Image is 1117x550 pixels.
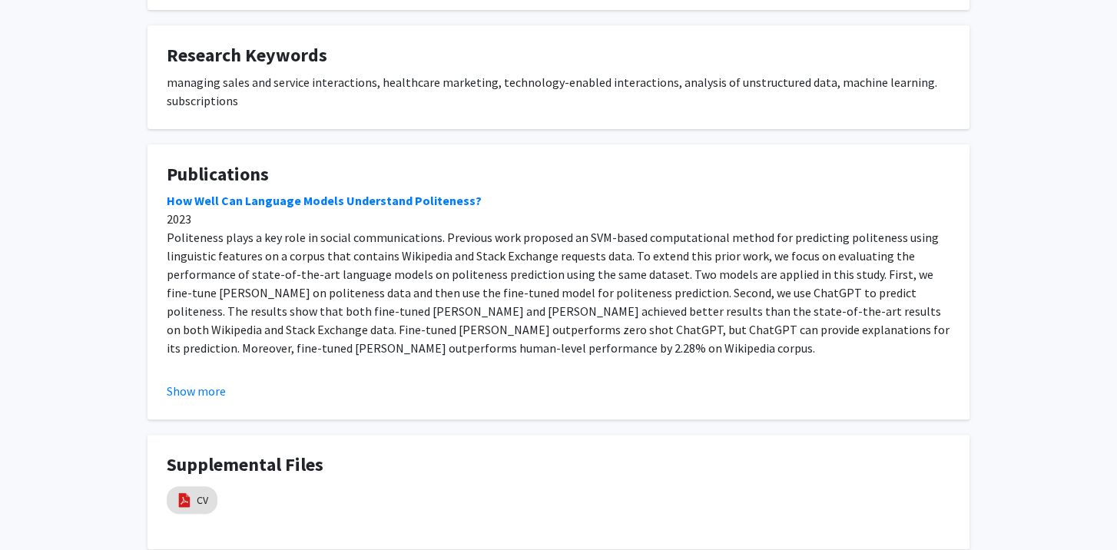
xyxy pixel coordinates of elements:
[167,454,950,476] h4: Supplemental Files
[12,303,267,538] iframe: Chat
[167,193,482,208] a: How Well Can Language Models Understand Politeness?
[167,45,950,67] h4: Research Keywords
[167,164,950,186] h4: Publications
[167,73,950,110] div: managing sales and service interactions, healthcare marketing, technology-enabled interactions, a...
